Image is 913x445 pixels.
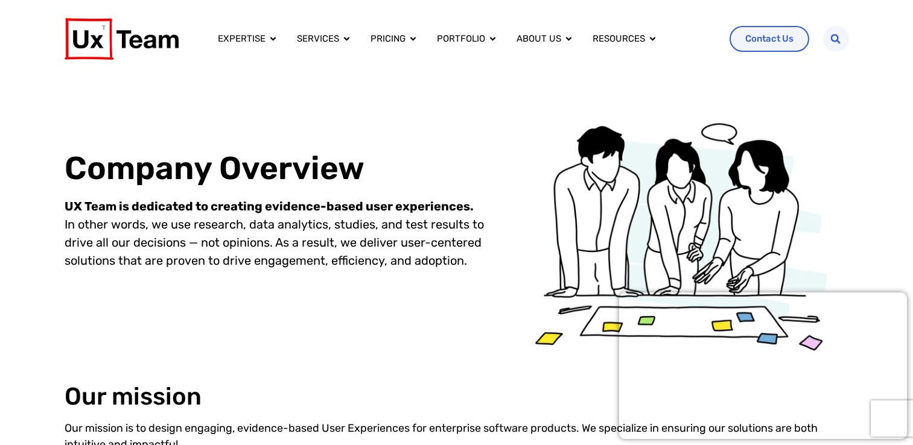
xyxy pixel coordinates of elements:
[619,292,907,439] iframe: Popup CTA
[437,32,485,46] a: Portfolio
[218,32,266,46] a: Expertise
[65,197,496,270] p: In other words, we use research, data analytics, studies, and test results to drive all our decis...
[208,27,720,51] div: Menu Toggle
[65,383,202,411] h2: Our mission
[208,27,720,51] nav: Menu
[730,26,809,52] a: Contact Us
[823,26,849,52] div: Search
[65,148,496,188] h1: Company Overview
[65,18,179,60] img: UX Team Logo
[593,32,645,46] a: Resources
[517,32,561,46] a: About us
[371,32,406,46] a: Pricing
[65,199,474,213] strong: UX Team is dedicated to creating evidence-based user experiences.
[745,34,794,43] span: Contact Us
[297,32,339,46] a: Services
